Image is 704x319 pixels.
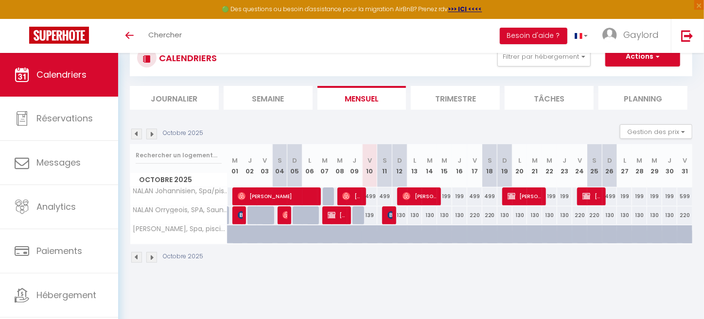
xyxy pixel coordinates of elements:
[36,289,96,301] span: Hébergement
[677,206,692,224] div: 220
[387,206,392,224] span: Bossy Aimeric
[278,156,282,165] abbr: S
[683,156,687,165] abbr: V
[620,124,692,139] button: Gestion des prix
[602,187,617,205] div: 499
[482,187,497,205] div: 499
[347,144,362,187] th: 09
[677,144,692,187] th: 31
[617,187,632,205] div: 199
[36,112,93,124] span: Réservations
[595,19,671,53] a: ... Gaylord
[482,144,497,187] th: 18
[411,86,500,110] li: Trimestre
[407,144,422,187] th: 13
[413,156,416,165] abbr: L
[542,144,557,187] th: 22
[132,206,229,214] span: NALAN Orrygeois, SPA, Sauna, Proche Asterix
[141,19,189,53] a: Chercher
[458,156,462,165] abbr: J
[677,187,692,205] div: 599
[582,187,602,205] span: [PERSON_NAME]
[512,144,528,187] th: 20
[532,156,538,165] abbr: M
[632,206,647,224] div: 130
[602,144,617,187] th: 26
[607,156,612,165] abbr: D
[518,156,521,165] abbr: L
[317,144,333,187] th: 07
[224,86,313,110] li: Semaine
[527,206,542,224] div: 130
[527,144,542,187] th: 21
[662,144,677,187] th: 30
[232,156,238,165] abbr: M
[497,206,512,224] div: 130
[163,129,203,138] p: Octobre 2025
[332,144,347,187] th: 08
[632,144,647,187] th: 28
[488,156,492,165] abbr: S
[473,156,477,165] abbr: V
[452,206,467,224] div: 130
[36,156,81,168] span: Messages
[605,47,680,67] button: Actions
[163,252,203,261] p: Octobre 2025
[467,206,482,224] div: 220
[587,206,602,224] div: 220
[353,156,357,165] abbr: J
[148,30,182,40] span: Chercher
[681,30,693,42] img: logout
[392,144,407,187] th: 12
[308,156,311,165] abbr: L
[572,206,587,224] div: 220
[437,206,452,224] div: 130
[662,206,677,224] div: 130
[337,156,343,165] abbr: M
[427,156,433,165] abbr: M
[368,156,372,165] abbr: V
[157,47,217,69] h3: CALENDRIERS
[242,144,257,187] th: 02
[263,156,267,165] abbr: V
[377,144,392,187] th: 11
[302,144,317,187] th: 06
[617,206,632,224] div: 130
[505,86,594,110] li: Tâches
[452,144,467,187] th: 16
[317,86,406,110] li: Mensuel
[482,206,497,224] div: 220
[392,206,407,224] div: 130
[623,156,626,165] abbr: L
[647,187,662,205] div: 199
[292,156,297,165] abbr: D
[442,156,448,165] abbr: M
[282,206,287,224] span: Gicquel Aurelie
[238,206,243,224] span: Aboubacab Sissoko
[497,144,512,187] th: 19
[593,156,597,165] abbr: S
[587,144,602,187] th: 25
[257,144,272,187] th: 03
[272,144,287,187] th: 04
[248,156,252,165] abbr: J
[29,27,89,44] img: Super Booking
[342,187,362,205] span: [PERSON_NAME]
[36,245,82,257] span: Paiements
[383,156,387,165] abbr: S
[322,156,328,165] abbr: M
[662,187,677,205] div: 199
[452,187,467,205] div: 199
[448,5,482,13] a: >>> ICI <<<<
[403,187,438,205] span: [PERSON_NAME]
[542,187,557,205] div: 199
[467,187,482,205] div: 499
[647,144,662,187] th: 29
[500,28,567,44] button: Besoin d'aide ?
[437,144,452,187] th: 15
[542,206,557,224] div: 130
[557,187,572,205] div: 199
[557,144,572,187] th: 23
[238,187,318,205] span: [PERSON_NAME]
[668,156,671,165] abbr: J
